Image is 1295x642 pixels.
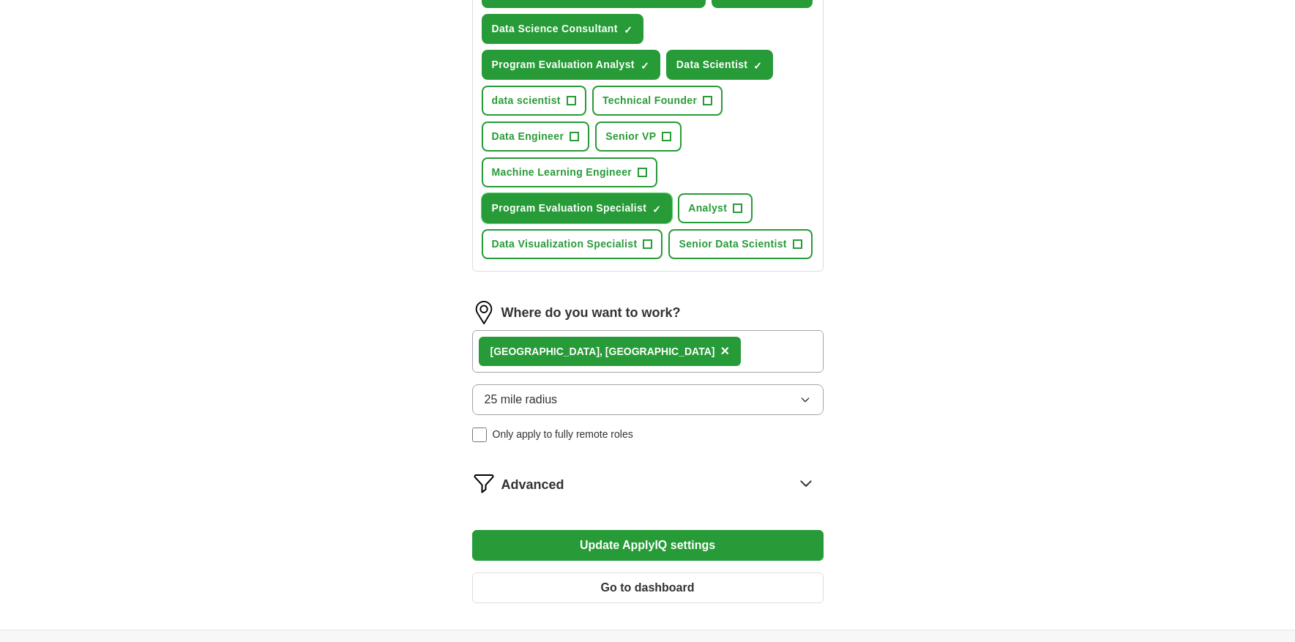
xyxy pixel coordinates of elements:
[492,201,647,216] span: Program Evaluation Specialist
[472,428,487,442] input: Only apply to fully remote roles
[482,193,673,223] button: Program Evaluation Specialist✓
[668,229,812,259] button: Senior Data Scientist
[602,93,697,108] span: Technical Founder
[493,427,633,442] span: Only apply to fully remote roles
[490,344,715,359] div: [GEOGRAPHIC_DATA], [GEOGRAPHIC_DATA]
[482,122,590,152] button: Data Engineer
[472,530,824,561] button: Update ApplyIQ settings
[472,572,824,603] button: Go to dashboard
[501,475,564,495] span: Advanced
[482,229,663,259] button: Data Visualization Specialist
[641,60,649,72] span: ✓
[482,157,658,187] button: Machine Learning Engineer
[720,343,729,359] span: ×
[485,391,558,408] span: 25 mile radius
[472,471,496,495] img: filter
[720,340,729,362] button: ×
[492,129,564,144] span: Data Engineer
[492,236,638,252] span: Data Visualization Specialist
[605,129,656,144] span: Senior VP
[652,204,661,215] span: ✓
[676,57,748,72] span: Data Scientist
[688,201,727,216] span: Analyst
[678,193,753,223] button: Analyst
[472,301,496,324] img: location.png
[472,384,824,415] button: 25 mile radius
[492,93,561,108] span: data scientist
[501,303,681,323] label: Where do you want to work?
[624,24,632,36] span: ✓
[592,86,723,116] button: Technical Founder
[679,236,786,252] span: Senior Data Scientist
[753,60,762,72] span: ✓
[595,122,682,152] button: Senior VP
[666,50,774,80] button: Data Scientist✓
[482,86,586,116] button: data scientist
[492,165,632,180] span: Machine Learning Engineer
[482,50,660,80] button: Program Evaluation Analyst✓
[492,57,635,72] span: Program Evaluation Analyst
[492,21,618,37] span: Data Science Consultant
[482,14,643,44] button: Data Science Consultant✓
